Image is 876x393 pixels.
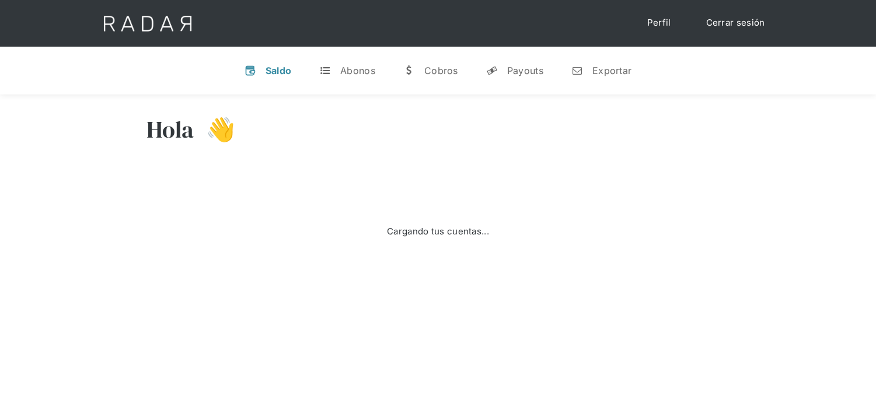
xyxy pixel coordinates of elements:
[319,65,331,76] div: t
[592,65,631,76] div: Exportar
[571,65,583,76] div: n
[340,65,375,76] div: Abonos
[387,225,489,238] div: Cargando tus cuentas...
[403,65,415,76] div: w
[507,65,543,76] div: Payouts
[636,12,683,34] a: Perfil
[194,115,235,144] h3: 👋
[146,115,194,144] h3: Hola
[266,65,292,76] div: Saldo
[245,65,256,76] div: v
[424,65,458,76] div: Cobros
[486,65,498,76] div: y
[694,12,777,34] a: Cerrar sesión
